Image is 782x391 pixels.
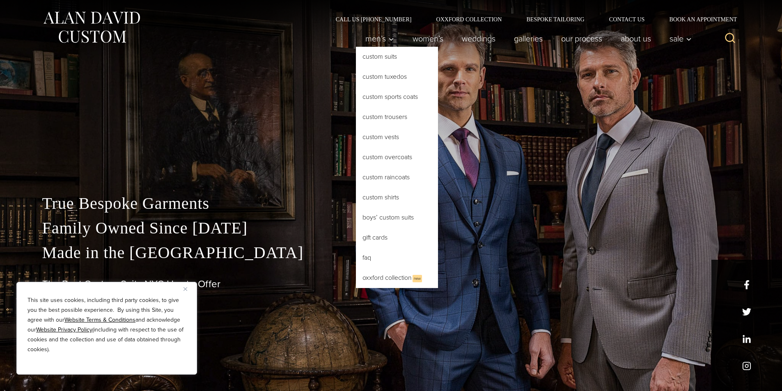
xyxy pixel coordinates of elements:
[365,34,394,43] span: Men’s
[323,16,740,22] nav: Secondary Navigation
[42,9,141,46] img: Alan David Custom
[183,284,193,294] button: Close
[356,47,438,66] a: Custom Suits
[356,30,696,47] nav: Primary Navigation
[356,248,438,268] a: FAQ
[36,325,92,334] a: Website Privacy Policy
[42,191,740,265] p: True Bespoke Garments Family Owned Since [DATE] Made in the [GEOGRAPHIC_DATA]
[356,187,438,207] a: Custom Shirts
[670,34,692,43] span: Sale
[424,16,514,22] a: Oxxford Collection
[403,30,452,47] a: Women’s
[720,29,740,48] button: View Search Form
[356,127,438,147] a: Custom Vests
[452,30,505,47] a: weddings
[356,67,438,87] a: Custom Tuxedos
[356,87,438,107] a: Custom Sports Coats
[356,147,438,167] a: Custom Overcoats
[356,167,438,187] a: Custom Raincoats
[183,287,187,291] img: Close
[42,278,740,290] h1: The Best Custom Suits NYC Has to Offer
[356,208,438,227] a: Boys’ Custom Suits
[505,30,552,47] a: Galleries
[413,275,422,282] span: New
[28,295,186,354] p: This site uses cookies, including third party cookies, to give you the best possible experience. ...
[514,16,596,22] a: Bespoke Tailoring
[356,107,438,127] a: Custom Trousers
[552,30,611,47] a: Our Process
[356,228,438,247] a: Gift Cards
[356,268,438,288] a: Oxxford CollectionNew
[657,16,740,22] a: Book an Appointment
[64,316,135,324] a: Website Terms & Conditions
[597,16,657,22] a: Contact Us
[611,30,660,47] a: About Us
[323,16,424,22] a: Call Us [PHONE_NUMBER]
